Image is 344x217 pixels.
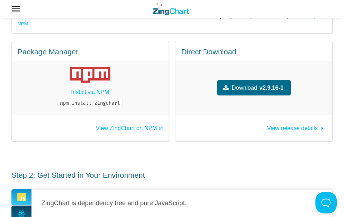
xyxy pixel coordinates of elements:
a: Downloadv2.9.16-1 [217,80,291,95]
h3: Step 2: Get Started in Your Environment [11,170,333,180]
strong: v2.9.16-1 [259,83,284,93]
span: Download [232,83,257,93]
a: View release details [267,122,326,131]
a: ZingChart Logo. Click to return to the homepage [153,3,191,15]
h3: ZingChart is dependency free and pure JavaScript. [41,199,323,207]
a: Install via NPM [71,87,109,97]
code: npm install zingchart [58,98,123,109]
h4: Package Manager [18,47,163,56]
iframe: Toggle Customer Support [315,192,337,213]
span: View release details [267,125,318,131]
a: View ZingChart on NPM [96,125,163,131]
small: Our CDN service is intended as a convenience tool. We recommend either downloading ZingChart to y... [18,13,326,28]
h4: Direct Download [181,47,326,56]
